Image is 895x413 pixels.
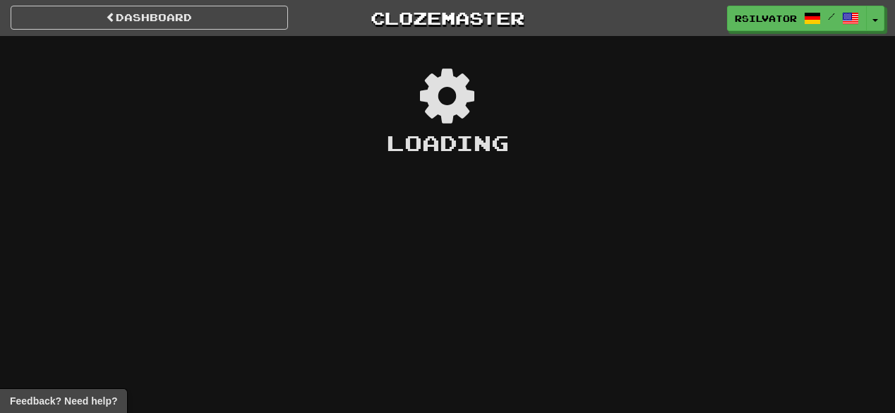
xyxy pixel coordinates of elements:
[11,6,288,30] a: Dashboard
[828,11,835,21] span: /
[10,394,117,408] span: Open feedback widget
[309,6,587,30] a: Clozemaster
[727,6,867,31] a: rsilvator /
[735,12,797,25] span: rsilvator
